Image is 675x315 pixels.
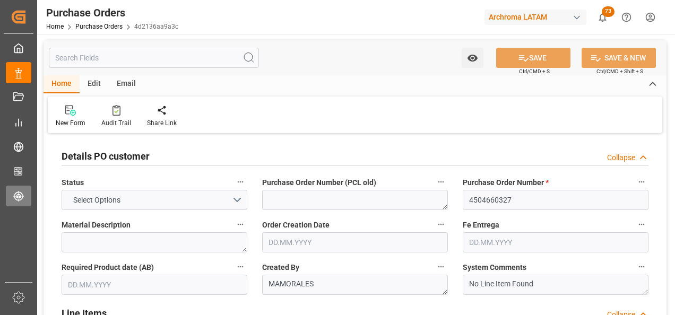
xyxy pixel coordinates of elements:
[463,275,648,295] textarea: No Line Item Found
[602,6,615,17] span: 73
[80,75,109,93] div: Edit
[591,5,615,29] button: show 73 new notifications
[434,175,448,189] button: Purchase Order Number (PCL old)
[484,10,586,25] div: Archroma LATAM
[49,48,259,68] input: Search Fields
[484,7,591,27] button: Archroma LATAM
[56,118,85,128] div: New Form
[262,232,448,252] input: DD.MM.YYYY
[463,232,648,252] input: DD.MM.YYYY
[434,217,448,231] button: Order Creation Date
[635,175,648,189] button: Purchase Order Number *
[62,177,84,188] span: Status
[434,260,448,274] button: Created By
[233,260,247,274] button: Required Product date (AB)
[519,67,550,75] span: Ctrl/CMD + S
[62,262,154,273] span: Required Product date (AB)
[463,262,526,273] span: System Comments
[44,75,80,93] div: Home
[46,5,178,21] div: Purchase Orders
[615,5,638,29] button: Help Center
[463,220,499,231] span: Fe Entrega
[109,75,144,93] div: Email
[101,118,131,128] div: Audit Trail
[75,23,123,30] a: Purchase Orders
[496,48,570,68] button: SAVE
[262,177,376,188] span: Purchase Order Number (PCL old)
[262,220,330,231] span: Order Creation Date
[62,190,247,210] button: open menu
[233,217,247,231] button: Material Description
[46,23,64,30] a: Home
[635,260,648,274] button: System Comments
[596,67,643,75] span: Ctrl/CMD + Shift + S
[233,175,247,189] button: Status
[607,152,635,163] div: Collapse
[582,48,656,68] button: SAVE & NEW
[68,195,126,206] span: Select Options
[62,275,247,295] input: DD.MM.YYYY
[147,118,177,128] div: Share Link
[462,48,483,68] button: open menu
[262,275,448,295] textarea: MAMORALES
[635,217,648,231] button: Fe Entrega
[62,149,150,163] h2: Details PO customer
[463,177,549,188] span: Purchase Order Number
[262,262,299,273] span: Created By
[62,220,131,231] span: Material Description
